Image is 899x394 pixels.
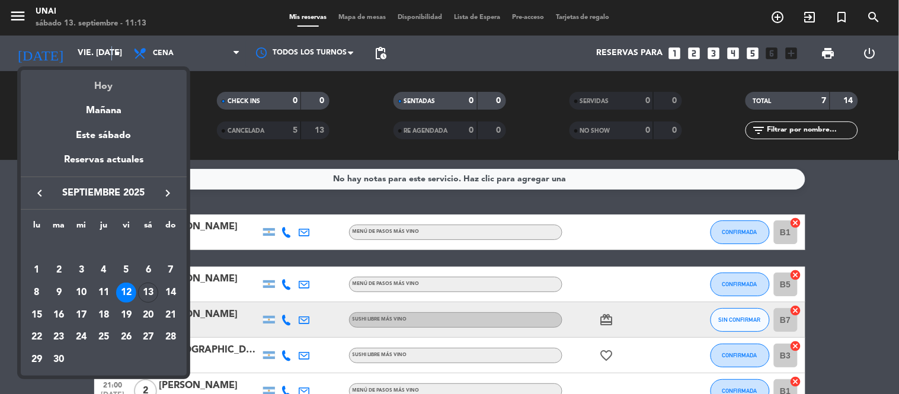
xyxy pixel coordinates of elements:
td: 26 de septiembre de 2025 [115,326,137,348]
td: 23 de septiembre de 2025 [48,326,71,348]
th: sábado [137,219,160,237]
th: martes [48,219,71,237]
i: keyboard_arrow_right [161,186,175,200]
div: 25 [94,327,114,347]
td: 10 de septiembre de 2025 [70,281,92,304]
td: 12 de septiembre de 2025 [115,281,137,304]
td: 9 de septiembre de 2025 [48,281,71,304]
div: 26 [116,327,136,347]
td: 11 de septiembre de 2025 [92,281,115,304]
td: 17 de septiembre de 2025 [70,304,92,326]
td: 30 de septiembre de 2025 [48,348,71,371]
div: 9 [49,283,69,303]
div: 2 [49,260,69,280]
div: 19 [116,305,136,325]
td: 6 de septiembre de 2025 [137,259,160,281]
th: domingo [159,219,182,237]
div: 27 [138,327,158,347]
div: Reservas actuales [21,152,187,177]
div: 12 [116,283,136,303]
td: 8 de septiembre de 2025 [25,281,48,304]
i: keyboard_arrow_left [33,186,47,200]
div: 24 [71,327,91,347]
div: 6 [138,260,158,280]
div: 8 [27,283,47,303]
td: 16 de septiembre de 2025 [48,304,71,326]
td: 25 de septiembre de 2025 [92,326,115,348]
button: keyboard_arrow_right [157,185,178,201]
div: 15 [27,305,47,325]
div: 3 [71,260,91,280]
td: 1 de septiembre de 2025 [25,259,48,281]
div: 7 [161,260,181,280]
td: 28 de septiembre de 2025 [159,326,182,348]
div: Este sábado [21,119,187,152]
div: 18 [94,305,114,325]
div: 20 [138,305,158,325]
td: SEP. [25,237,182,260]
th: viernes [115,219,137,237]
div: Mañana [21,94,187,118]
td: 14 de septiembre de 2025 [159,281,182,304]
div: 13 [138,283,158,303]
div: 17 [71,305,91,325]
div: 16 [49,305,69,325]
div: 23 [49,327,69,347]
td: 5 de septiembre de 2025 [115,259,137,281]
th: lunes [25,219,48,237]
td: 27 de septiembre de 2025 [137,326,160,348]
th: miércoles [70,219,92,237]
div: 5 [116,260,136,280]
div: Hoy [21,70,187,94]
div: 14 [161,283,181,303]
div: 28 [161,327,181,347]
td: 18 de septiembre de 2025 [92,304,115,326]
div: 29 [27,350,47,370]
span: septiembre 2025 [50,185,157,201]
td: 24 de septiembre de 2025 [70,326,92,348]
td: 22 de septiembre de 2025 [25,326,48,348]
div: 22 [27,327,47,347]
td: 2 de septiembre de 2025 [48,259,71,281]
div: 10 [71,283,91,303]
td: 3 de septiembre de 2025 [70,259,92,281]
button: keyboard_arrow_left [29,185,50,201]
td: 7 de septiembre de 2025 [159,259,182,281]
div: 4 [94,260,114,280]
td: 19 de septiembre de 2025 [115,304,137,326]
td: 13 de septiembre de 2025 [137,281,160,304]
div: 11 [94,283,114,303]
td: 29 de septiembre de 2025 [25,348,48,371]
div: 1 [27,260,47,280]
td: 4 de septiembre de 2025 [92,259,115,281]
div: 30 [49,350,69,370]
div: 21 [161,305,181,325]
td: 21 de septiembre de 2025 [159,304,182,326]
td: 20 de septiembre de 2025 [137,304,160,326]
th: jueves [92,219,115,237]
td: 15 de septiembre de 2025 [25,304,48,326]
